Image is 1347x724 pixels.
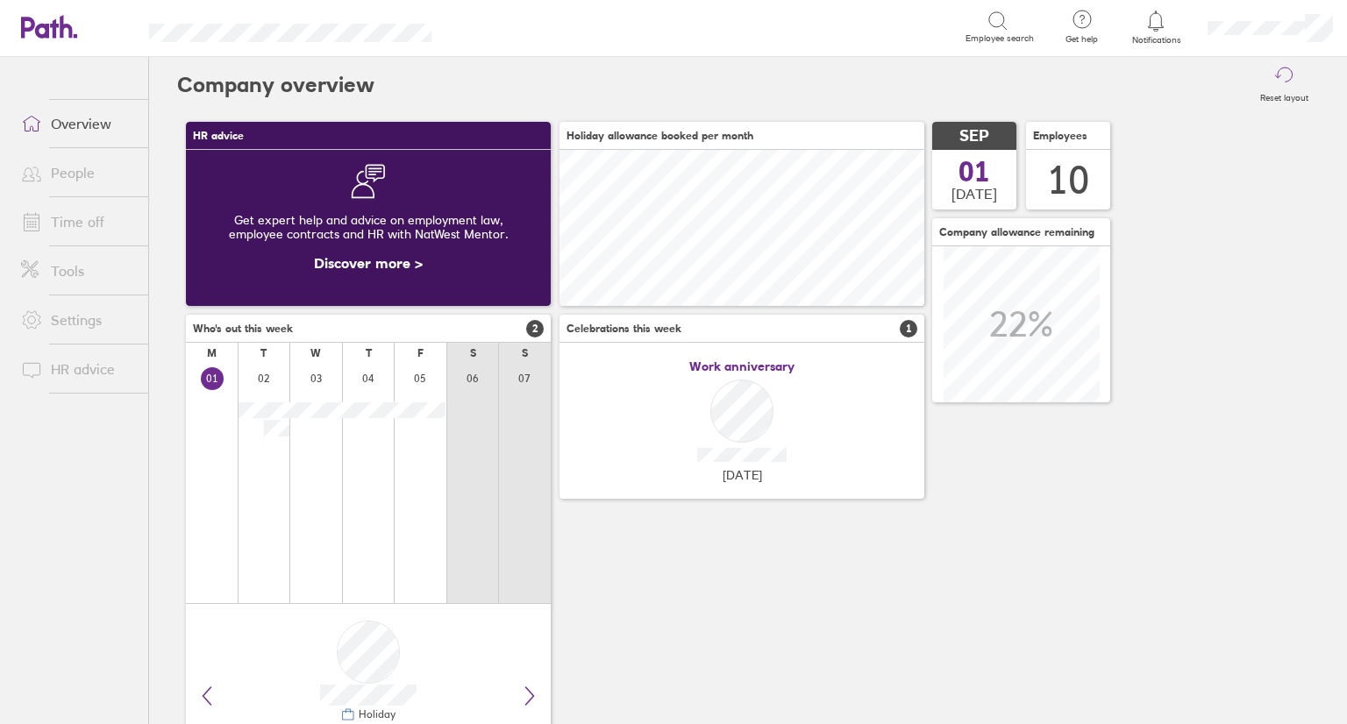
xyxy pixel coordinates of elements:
div: T [260,347,267,359]
a: HR advice [7,351,148,387]
a: Tools [7,253,148,288]
span: Get help [1053,34,1110,45]
span: Notifications [1128,35,1185,46]
span: [DATE] [951,186,997,202]
div: Search [479,18,524,34]
div: W [310,347,321,359]
div: F [417,347,424,359]
a: People [7,155,148,190]
span: Employees [1033,130,1087,142]
div: M [207,347,217,359]
span: Who's out this week [193,323,293,335]
label: Reset layout [1250,88,1319,103]
span: Work anniversary [689,359,795,373]
div: S [470,347,476,359]
span: 1 [900,320,917,337]
a: Time off [7,204,148,239]
div: S [522,347,528,359]
span: HR advice [193,130,244,142]
div: T [366,347,372,359]
span: [DATE] [723,468,762,482]
h2: Company overview [177,57,374,113]
button: Reset layout [1250,57,1319,113]
div: Holiday [355,708,396,720]
a: Discover more > [314,254,423,272]
span: Holiday allowance booked per month [567,130,753,142]
a: Settings [7,302,148,337]
span: 2 [526,320,544,337]
span: SEP [959,127,989,146]
div: 10 [1047,158,1089,202]
a: Overview [7,106,148,141]
a: Notifications [1128,9,1185,46]
span: Celebrations this week [567,323,681,335]
div: Get expert help and advice on employment law, employee contracts and HR with NatWest Mentor. [200,199,537,255]
span: Company allowance remaining [939,226,1094,238]
span: Employee search [966,33,1034,44]
span: 01 [959,158,990,186]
